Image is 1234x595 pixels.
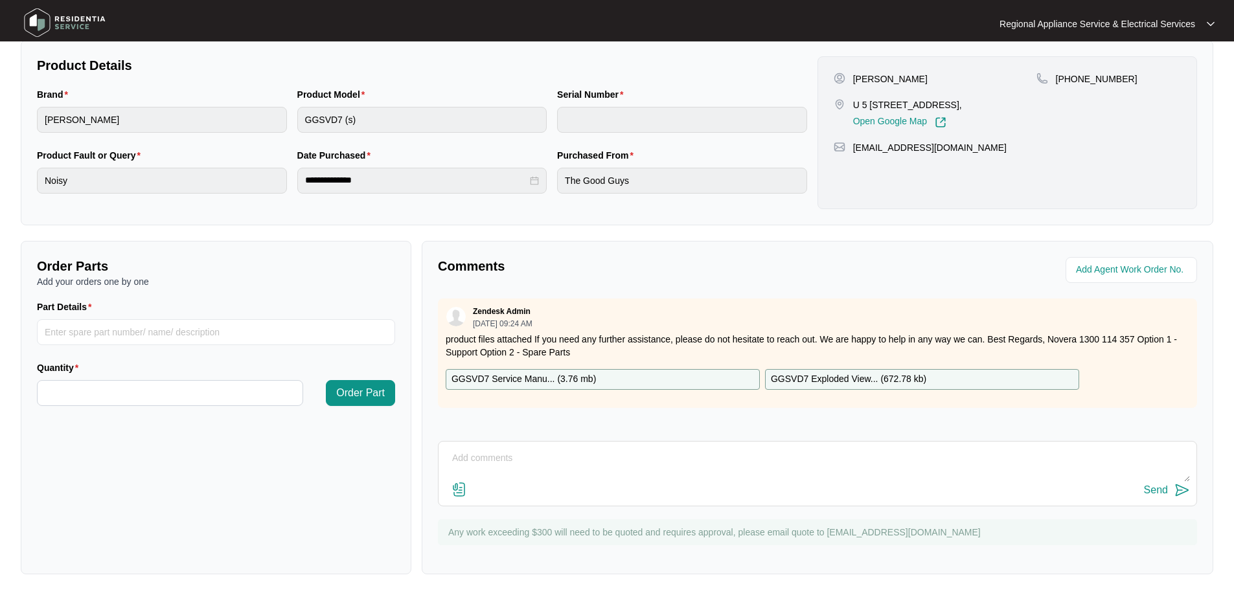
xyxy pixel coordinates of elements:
p: [EMAIL_ADDRESS][DOMAIN_NAME] [853,141,1007,154]
div: Send [1144,484,1168,496]
input: Part Details [37,319,395,345]
img: map-pin [1036,73,1048,84]
label: Quantity [37,361,84,374]
img: user-pin [834,73,845,84]
label: Part Details [37,300,97,313]
p: Regional Appliance Service & Electrical Services [1000,17,1195,30]
p: Zendesk Admin [473,306,531,317]
p: product files attached If you need any further assistance, please do not hesitate to reach out. W... [446,333,1189,359]
img: map-pin [834,141,845,153]
input: Purchased From [557,168,807,194]
input: Add Agent Work Order No. [1076,262,1189,278]
input: Product Fault or Query [37,168,287,194]
label: Date Purchased [297,149,376,162]
img: user.svg [446,307,466,326]
p: [PHONE_NUMBER] [1056,73,1137,85]
img: file-attachment-doc.svg [451,482,467,497]
p: Add your orders one by one [37,275,395,288]
input: Brand [37,107,287,133]
p: Any work exceeding $300 will need to be quoted and requires approval, please email quote to [EMAI... [448,526,1191,539]
p: GGSVD7 Exploded View... ( 672.78 kb ) [771,372,926,387]
label: Product Fault or Query [37,149,146,162]
input: Quantity [38,381,303,405]
label: Brand [37,88,73,101]
input: Serial Number [557,107,807,133]
input: Product Model [297,107,547,133]
p: Comments [438,257,808,275]
img: map-pin [834,98,845,110]
p: [DATE] 09:24 AM [473,320,532,328]
input: Date Purchased [305,174,528,187]
img: send-icon.svg [1174,482,1190,498]
img: residentia service logo [19,3,110,42]
p: U 5 [STREET_ADDRESS], [853,98,962,111]
p: Order Parts [37,257,395,275]
p: Product Details [37,56,807,74]
p: [PERSON_NAME] [853,73,928,85]
a: Open Google Map [853,117,946,128]
button: Send [1144,482,1190,499]
label: Product Model [297,88,371,101]
img: dropdown arrow [1207,21,1215,27]
label: Purchased From [557,149,639,162]
label: Serial Number [557,88,628,101]
p: GGSVD7 Service Manu... ( 3.76 mb ) [451,372,596,387]
img: Link-External [935,117,946,128]
span: Order Part [336,385,385,401]
button: Order Part [326,380,395,406]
